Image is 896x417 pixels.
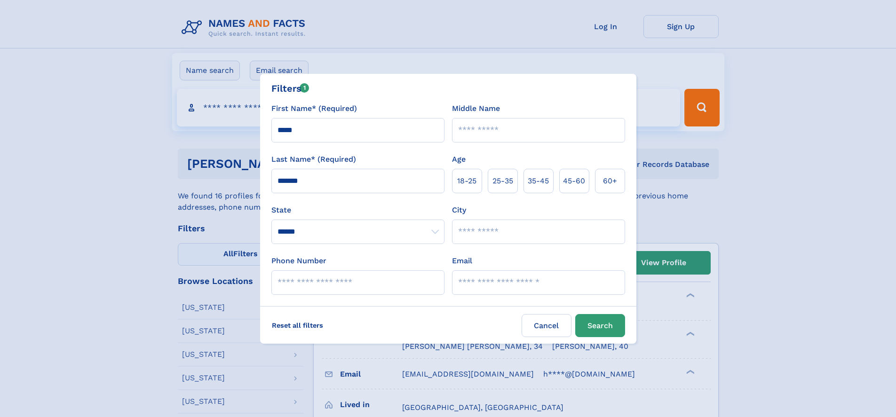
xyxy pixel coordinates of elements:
div: Filters [271,81,309,95]
label: Email [452,255,472,267]
label: Reset all filters [266,314,329,337]
span: 25‑35 [492,175,513,187]
label: Middle Name [452,103,500,114]
button: Search [575,314,625,337]
label: State [271,205,444,216]
span: 18‑25 [457,175,476,187]
span: 35‑45 [528,175,549,187]
span: 60+ [603,175,617,187]
span: 45‑60 [563,175,585,187]
label: City [452,205,466,216]
label: First Name* (Required) [271,103,357,114]
label: Cancel [522,314,571,337]
label: Age [452,154,466,165]
label: Last Name* (Required) [271,154,356,165]
label: Phone Number [271,255,326,267]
